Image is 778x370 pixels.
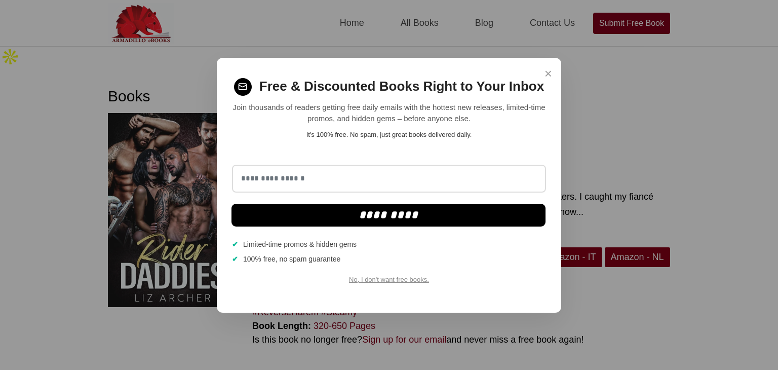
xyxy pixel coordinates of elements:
[232,102,546,125] p: Join thousands of readers getting free daily emails with the hottest new releases, limited-time p...
[232,130,546,140] p: It's 100% free. No spam, just great books delivered daily.
[349,276,429,283] a: No, I don't want free books.
[259,79,544,94] h2: Free & Discounted Books Right to Your Inbox
[232,254,238,265] span: ✔
[232,239,546,250] li: Limited-time promos & hidden gems
[232,239,238,250] span: ✔
[232,254,546,265] li: 100% free, no spam guarantee
[544,64,552,84] span: ×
